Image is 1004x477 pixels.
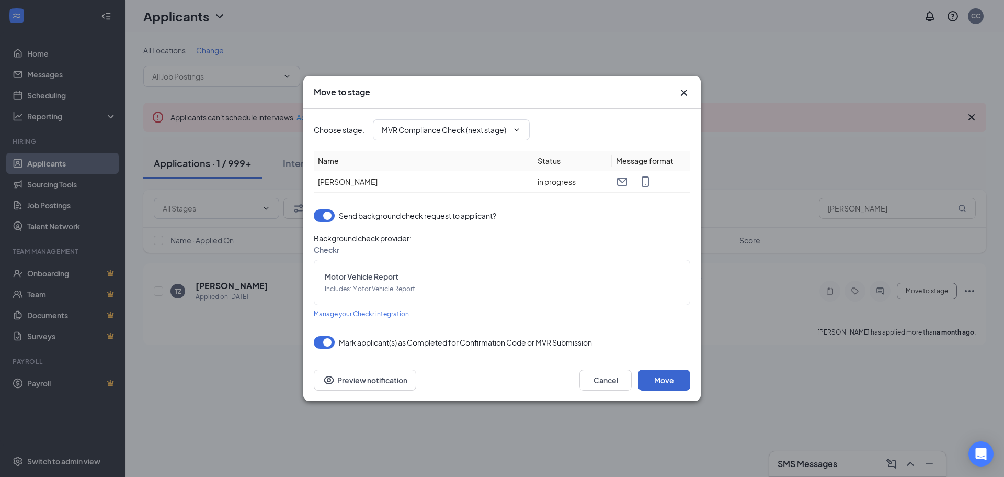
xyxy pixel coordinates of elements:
[678,86,690,99] svg: Cross
[325,284,679,294] span: Includes : Motor Vehicle Report
[533,171,612,193] td: in progress
[638,370,690,391] button: Move
[314,307,409,319] a: Manage your Checkr integration
[318,177,378,186] span: [PERSON_NAME]
[579,370,632,391] button: Cancel
[968,441,994,467] div: Open Intercom Messenger
[323,374,335,386] svg: Eye
[339,336,592,349] span: Mark applicant(s) as Completed for Confirmation Code or MVR Submission
[325,271,679,282] span: Motor Vehicle Report
[314,245,339,254] span: Checkr
[512,126,521,134] svg: ChevronDown
[533,151,612,171] th: Status
[314,86,370,98] h3: Move to stage
[314,124,364,136] span: Choose stage :
[616,175,629,188] svg: Email
[314,370,416,391] button: Preview notificationEye
[639,175,652,188] svg: MobileSms
[314,310,409,318] span: Manage your Checkr integration
[612,151,690,171] th: Message format
[314,232,690,244] span: Background check provider :
[314,151,533,171] th: Name
[339,209,496,222] span: Send background check request to applicant?
[678,86,690,99] button: Close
